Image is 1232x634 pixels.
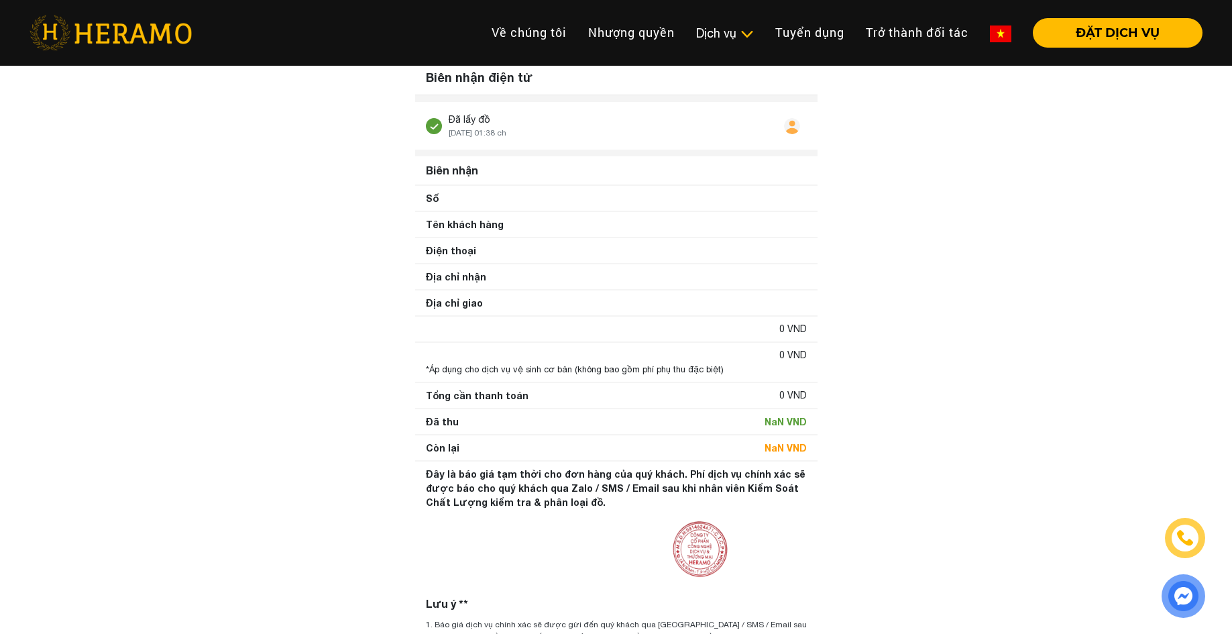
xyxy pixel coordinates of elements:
[426,270,486,284] div: Địa chỉ nhận
[449,128,506,138] span: [DATE] 01:38 ch
[740,28,754,41] img: subToggleIcon
[779,348,807,362] div: 0 VND
[665,515,734,585] img: seals.png
[426,217,504,231] div: Tên khách hàng
[1167,520,1203,556] a: phone-icon
[855,18,979,47] a: Trở thành đối tác
[426,244,476,258] div: Điện thoại
[449,113,506,127] div: Đã lấy đồ
[765,18,855,47] a: Tuyển dụng
[426,467,807,509] div: Đây là báo giá tạm thời cho đơn hàng của quý khách. Phí dịch vụ chính xác sẽ được báo cho quý khá...
[696,24,754,42] div: Dịch vụ
[426,441,459,455] div: Còn lại
[1176,529,1194,547] img: phone-icon
[577,18,685,47] a: Nhượng quyền
[765,441,807,455] div: NaN VND
[426,415,459,429] div: Đã thu
[1033,18,1202,48] button: ĐẶT DỊCH VỤ
[779,388,807,403] div: 0 VND
[481,18,577,47] a: Về chúng tôi
[426,364,724,374] span: *Áp dụng cho dịch vụ vệ sinh cơ bản (không bao gồm phí phụ thu đặc biệt)
[990,25,1011,42] img: vn-flag.png
[426,191,439,205] div: Số
[426,388,528,403] div: Tổng cần thanh toán
[415,60,818,95] div: Biên nhận điện tử
[421,157,812,184] div: Biên nhận
[30,15,192,50] img: heramo-logo.png
[779,322,807,336] div: 0 VND
[784,118,800,134] img: user.svg
[426,118,442,134] img: stick.svg
[1022,27,1202,39] a: ĐẶT DỊCH VỤ
[765,415,807,429] div: NaN VND
[426,296,483,310] div: Địa chỉ giao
